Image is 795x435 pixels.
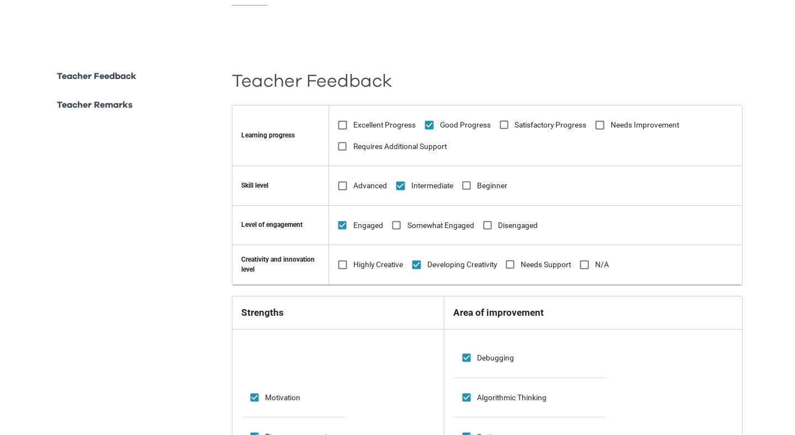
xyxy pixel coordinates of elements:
span: Engaged [353,220,383,231]
td: Creativity and innovation level [232,245,329,285]
span: Algorithmic Thinking [477,392,547,404]
span: Advanced [353,180,387,192]
span: Somewhat Engaged [407,220,474,231]
span: Needs Support [521,259,571,270]
span: Debugging [477,352,514,364]
span: Disengaged [498,220,538,231]
td: Level of engagement [232,205,329,245]
p: Teacher Remarks [57,98,132,112]
span: Needs Improvement [611,119,679,131]
td: Skill level [232,166,329,206]
span: Intermediate [411,180,453,192]
h2: Teacher Feedback [232,76,743,87]
h6: Strengths [241,305,435,320]
span: Excellent Progress [353,119,416,131]
span: Motivation [265,392,300,404]
span: Beginner [477,180,507,192]
span: Highly Creative [353,259,403,270]
span: N/A [595,259,609,270]
span: Satisfactory Progress [515,119,586,131]
p: Teacher Feedback [57,70,136,83]
h6: Area of improvement [453,305,733,320]
span: Good Progress [440,119,491,131]
span: Requires Additional Support [353,141,447,152]
span: Developing Creativity [427,259,497,270]
th: Learning progress [232,105,329,166]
